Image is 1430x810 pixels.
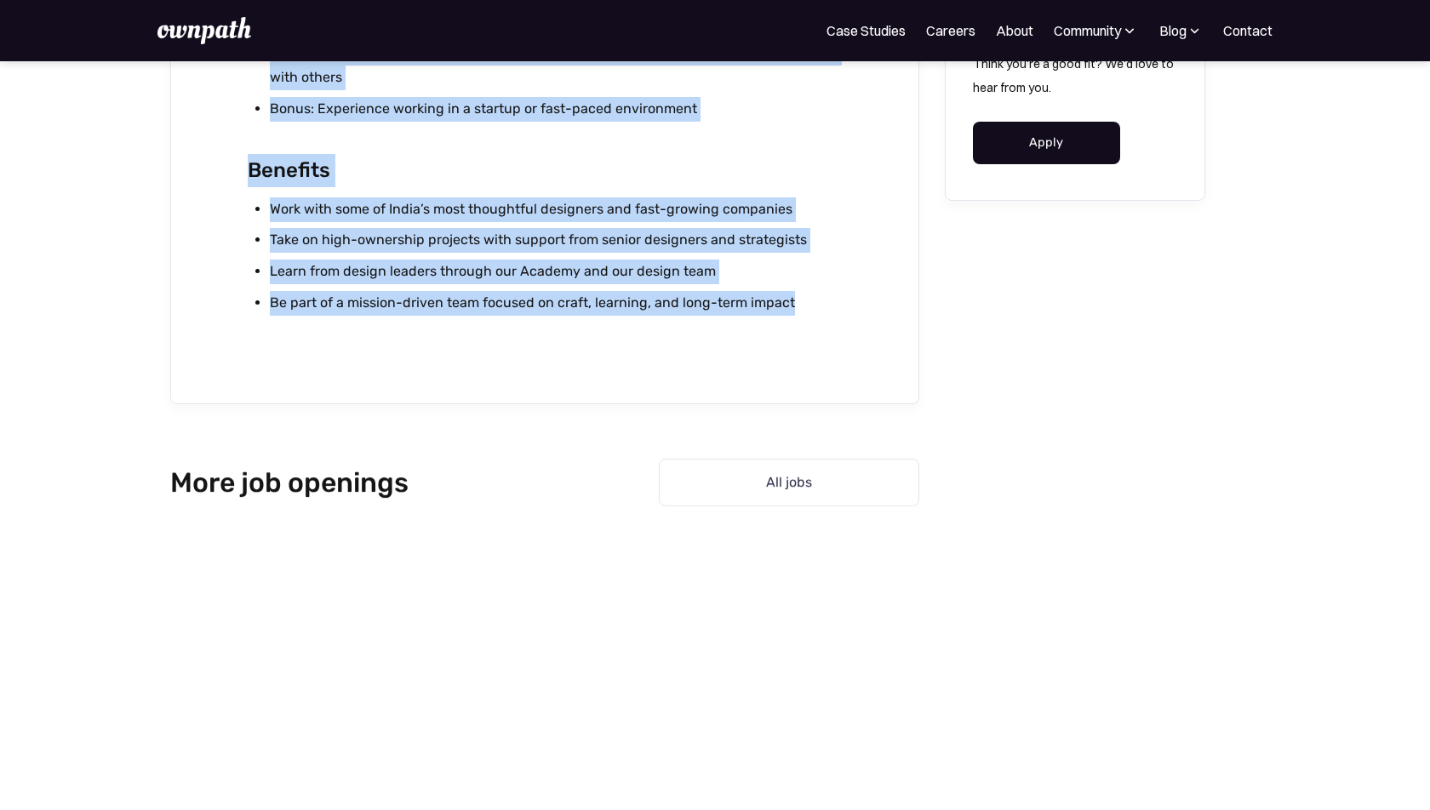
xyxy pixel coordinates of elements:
[659,459,919,506] a: All jobs
[926,20,975,41] a: Careers
[270,291,843,316] li: Be part of a mission-driven team focused on craft, learning, and long-term impact
[996,20,1033,41] a: About
[1158,20,1203,41] div: Blog
[1054,20,1121,41] div: Community
[827,20,906,41] a: Case Studies
[170,466,431,499] h2: More job openings
[1054,20,1138,41] div: Community
[248,154,843,187] h2: Benefits
[1223,20,1273,41] a: Contact
[270,228,843,253] li: Take on high-ownership projects with support from senior designers and strategists
[973,52,1177,100] p: Think you're a good fit? We'd love to hear from you.
[973,122,1120,164] a: Apply
[270,197,843,222] li: Work with some of India’s most thoughtful designers and fast-growing companies
[270,41,843,90] li: Collaborative mindset: You’re open to feedback, eager to learn, and enjoy working closely with ot...
[1159,20,1187,41] div: Blog
[270,97,843,122] li: Bonus: Experience working in a startup or fast-paced environment
[270,260,843,284] li: Learn from design leaders through our Academy and our design team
